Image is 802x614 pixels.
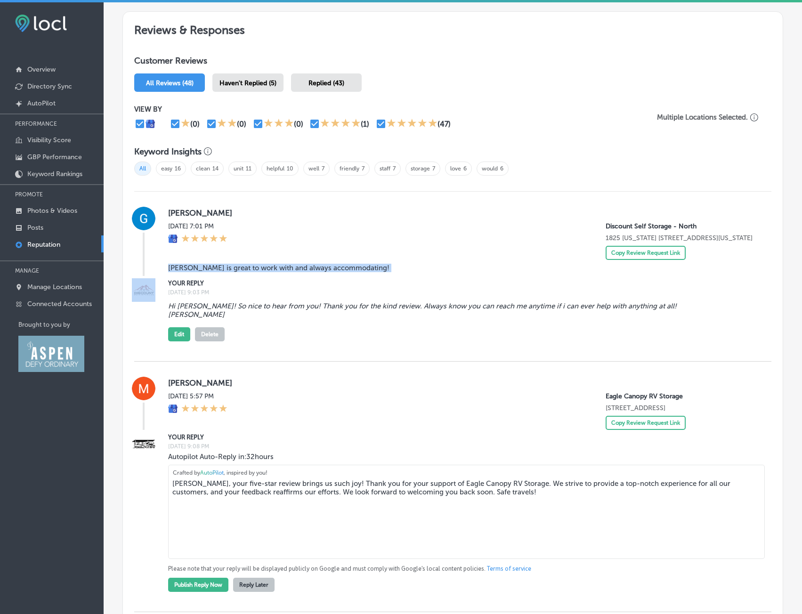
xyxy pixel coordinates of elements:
[168,327,190,341] button: Edit
[380,165,390,172] a: staff
[27,300,92,308] p: Connected Accounts
[606,246,686,260] button: Copy Review Request Link
[168,452,274,461] span: Autopilot Auto-Reply in: 32 hours
[27,283,82,291] p: Manage Locations
[387,118,437,129] div: 5 Stars
[27,241,60,249] p: Reputation
[27,207,77,215] p: Photos & Videos
[132,432,155,456] img: Image
[219,79,276,87] span: Haven't Replied (5)
[27,82,72,90] p: Directory Sync
[195,327,225,341] button: Delete
[27,224,43,232] p: Posts
[267,165,284,172] a: helpful
[134,162,151,176] span: All
[168,264,689,272] blockquote: [PERSON_NAME] is great to work with and always accommodating!
[168,578,228,592] button: Publish Reply Now
[246,165,251,172] a: 11
[450,165,461,172] a: love
[181,404,227,414] div: 5 Stars
[173,469,267,476] span: Crafted by , inspired by you!
[27,170,82,178] p: Keyword Rankings
[437,120,451,129] div: (47)
[181,234,227,244] div: 5 Stars
[15,15,67,32] img: fda3e92497d09a02dc62c9cd864e3231.png
[168,302,689,319] blockquote: Hi [PERSON_NAME]! So nice to hear from you! Thank you for the kind review. Always know you can re...
[168,280,756,287] label: YOUR REPLY
[322,165,324,172] a: 7
[132,278,155,302] img: Image
[606,404,756,412] p: 645 Lindbergh Drive
[294,120,303,129] div: (0)
[482,165,498,172] a: would
[362,165,365,172] a: 7
[168,465,765,559] textarea: [PERSON_NAME], your five-star review brings us such joy! Thank you for your support of Eagle Cano...
[200,469,224,476] span: AutoPilot
[361,120,369,129] div: (1)
[175,165,181,172] a: 16
[161,165,172,172] a: easy
[463,165,467,172] a: 6
[234,165,243,172] a: unit
[134,146,202,157] h3: Keyword Insights
[168,289,756,296] label: [DATE] 9:03 PM
[146,79,194,87] span: All Reviews (48)
[181,118,190,129] div: 1 Star
[217,118,237,129] div: 2 Stars
[168,434,756,441] label: YOUR REPLY
[168,392,227,400] label: [DATE] 5:57 PM
[18,336,84,372] img: Aspen
[27,65,56,73] p: Overview
[190,120,200,129] div: (0)
[606,222,697,230] p: Discount Self Storage - North
[308,165,319,172] a: well
[411,165,430,172] a: storage
[237,120,246,129] div: (0)
[134,105,644,113] p: VIEW BY
[320,118,361,129] div: 4 Stars
[168,443,756,450] label: [DATE] 9:08 PM
[168,565,756,573] p: Please note that your reply will be displayed publicly on Google and must comply with Google's lo...
[308,79,344,87] span: Replied (43)
[168,378,756,388] label: [PERSON_NAME]
[606,416,686,430] button: Copy Review Request Link
[123,12,783,44] h2: Reviews & Responses
[606,234,756,242] p: 1825 Colorado 135
[212,165,219,172] a: 14
[134,56,771,70] h1: Customer Reviews
[657,113,748,121] p: Multiple Locations Selected.
[340,165,359,172] a: friendly
[432,165,435,172] a: 7
[27,99,56,107] p: AutoPilot
[168,208,756,218] label: [PERSON_NAME]
[168,222,227,230] label: [DATE] 7:01 PM
[287,165,293,172] a: 10
[487,565,531,573] a: Terms of service
[18,321,104,328] p: Brought to you by
[196,165,210,172] a: clean
[264,118,294,129] div: 3 Stars
[500,165,503,172] a: 6
[27,136,71,144] p: Visibility Score
[606,392,683,400] p: Eagle Canopy RV Storage
[233,578,275,592] button: Reply Later
[27,153,82,161] p: GBP Performance
[393,165,396,172] a: 7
